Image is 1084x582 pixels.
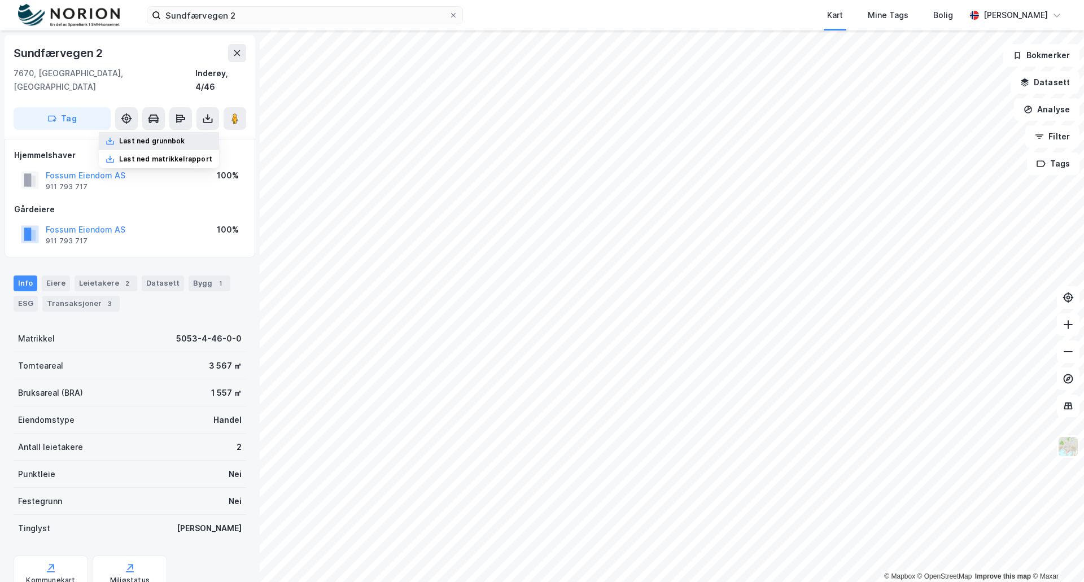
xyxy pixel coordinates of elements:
div: Info [14,275,37,291]
img: norion-logo.80e7a08dc31c2e691866.png [18,4,120,27]
div: 1 [215,278,226,289]
div: Hjemmelshaver [14,148,246,162]
button: Datasett [1011,71,1079,94]
div: Tomteareal [18,359,63,373]
img: Z [1057,436,1079,457]
button: Filter [1025,125,1079,148]
div: 911 793 717 [46,237,88,246]
div: Leietakere [75,275,137,291]
div: Eiendomstype [18,413,75,427]
div: [PERSON_NAME] [984,8,1048,22]
a: OpenStreetMap [917,572,972,580]
button: Tags [1027,152,1079,175]
div: 7670, [GEOGRAPHIC_DATA], [GEOGRAPHIC_DATA] [14,67,195,94]
div: [PERSON_NAME] [177,522,242,535]
div: Datasett [142,275,184,291]
div: Sundfærvegen 2 [14,44,105,62]
div: Punktleie [18,467,55,481]
div: Mine Tags [868,8,908,22]
div: Festegrunn [18,495,62,508]
button: Tag [14,107,111,130]
div: ESG [14,296,38,312]
div: Tinglyst [18,522,50,535]
div: Handel [213,413,242,427]
div: 911 793 717 [46,182,88,191]
div: 100% [217,169,239,182]
div: 100% [217,223,239,237]
div: Kart [827,8,843,22]
div: Gårdeiere [14,203,246,216]
input: Søk på adresse, matrikkel, gårdeiere, leietakere eller personer [161,7,449,24]
div: 1 557 ㎡ [211,386,242,400]
div: Bruksareal (BRA) [18,386,83,400]
iframe: Chat Widget [1028,528,1084,582]
div: 2 [121,278,133,289]
div: 3 567 ㎡ [209,359,242,373]
div: Last ned matrikkelrapport [119,155,212,164]
div: Antall leietakere [18,440,83,454]
div: Transaksjoner [42,296,120,312]
div: Last ned grunnbok [119,137,185,146]
div: Inderøy, 4/46 [195,67,246,94]
div: Nei [229,467,242,481]
div: 3 [104,298,115,309]
a: Improve this map [975,572,1031,580]
div: 2 [237,440,242,454]
button: Bokmerker [1003,44,1079,67]
div: Matrikkel [18,332,55,345]
div: Bolig [933,8,953,22]
button: Analyse [1014,98,1079,121]
div: 5053-4-46-0-0 [176,332,242,345]
div: Eiere [42,275,70,291]
a: Mapbox [884,572,915,580]
div: Bygg [189,275,230,291]
div: Nei [229,495,242,508]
